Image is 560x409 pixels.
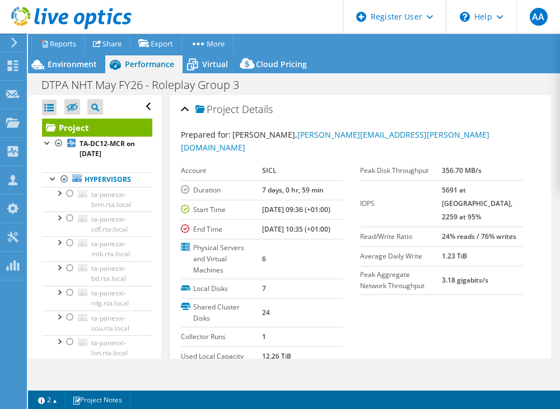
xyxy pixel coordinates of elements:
label: Account [181,165,262,176]
b: SICL [262,166,277,175]
span: Performance [125,59,174,69]
span: ta-panesxi-cdf.rta.local [91,214,128,234]
a: Export [130,35,182,52]
b: 24 [262,308,270,317]
span: Cloud Pricing [256,59,307,69]
label: Used Local Capacity [181,351,262,362]
label: Peak Aggregate Network Throughput [360,269,441,292]
a: 2 [30,393,65,407]
label: Prepared for: [181,129,231,140]
b: 12.26 TiB [262,351,291,361]
label: Physical Servers and Virtual Machines [181,242,262,276]
b: 6 [262,254,266,264]
b: 7 [262,284,266,293]
b: 356.70 MB/s [442,166,482,175]
span: AA [530,8,548,26]
a: ta-panesxi-brm.rta.local [42,187,152,211]
label: Read/Write Ratio [360,231,441,242]
label: Local Disks [181,283,262,294]
label: IOPS [360,198,441,209]
label: Collector Runs [181,331,262,342]
label: Average Daily Write [360,251,441,262]
b: TA-DC12-MCR on [DATE] [80,139,135,158]
b: [DATE] 09:36 (+01:00) [262,205,330,214]
span: Environment [48,59,97,69]
span: [PERSON_NAME], [181,129,489,153]
span: ta-panesxi-lon.rta.local [91,338,128,358]
label: Start Time [181,204,262,215]
b: 3.18 gigabits/s [442,275,488,285]
a: Reports [31,35,85,52]
span: Virtual [202,59,228,69]
a: Hypervisors [42,172,152,187]
span: ta-panesxi-brm.rta.local [91,190,131,209]
b: 1.23 TiB [442,251,467,261]
label: Peak Disk Throughput [360,165,441,176]
a: ta-panesxi-rdg.rta.local [42,286,152,311]
a: ta-panesxi-cdf.rta.local [42,211,152,236]
h1: DTPA NHT May FY26 - Roleplay Group 3 [36,79,256,91]
a: TA-DC12-MCR on [DATE] [42,137,152,161]
b: 5691 at [GEOGRAPHIC_DATA], 2259 at 95% [442,185,512,222]
span: ta-panesxi-btl.rta.local [91,264,126,283]
span: ta-panesxi-rdg.rta.local [91,288,129,308]
span: ta-panesxi-sou.rta.local [91,313,129,333]
a: [PERSON_NAME][EMAIL_ADDRESS][PERSON_NAME][DOMAIN_NAME] [181,129,489,153]
span: ta-panesxi-mtk.rta.local [91,239,130,258]
b: 7 days, 0 hr, 59 min [262,185,324,195]
a: More [181,35,234,52]
svg: \n [460,12,470,22]
label: End Time [181,224,262,235]
span: Details [242,102,273,116]
b: 24% reads / 76% writes [442,232,516,241]
a: ta-panesxi-mtk.rta.local [42,236,152,261]
a: ta-panesxi-sou.rta.local [42,311,152,335]
label: Duration [181,185,262,196]
a: Project Notes [64,393,130,407]
span: Project [195,104,239,115]
a: Share [85,35,130,52]
label: Shared Cluster Disks [181,302,262,324]
b: [DATE] 10:35 (+01:00) [262,224,330,234]
b: 1 [262,332,266,341]
a: ta-panesxi-btl.rta.local [42,261,152,286]
a: Project [42,119,152,137]
a: ta-panesxi-lon.rta.local [42,335,152,360]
